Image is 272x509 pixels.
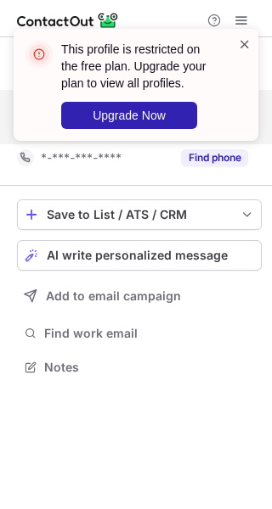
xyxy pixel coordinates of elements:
button: Find work email [17,322,262,345]
header: This profile is restricted on the free plan. Upgrade your plan to view all profiles. [61,41,218,92]
button: Upgrade Now [61,102,197,129]
div: Save to List / ATS / CRM [47,208,232,221]
img: ContactOut v5.3.10 [17,10,119,31]
span: AI write personalized message [47,249,228,262]
button: Add to email campaign [17,281,262,311]
span: Find work email [44,326,255,341]
button: save-profile-one-click [17,199,262,230]
button: Notes [17,355,262,379]
img: error [25,41,53,68]
button: AI write personalized message [17,240,262,271]
span: Notes [44,360,255,375]
span: Upgrade Now [93,109,166,122]
span: Add to email campaign [46,289,181,303]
